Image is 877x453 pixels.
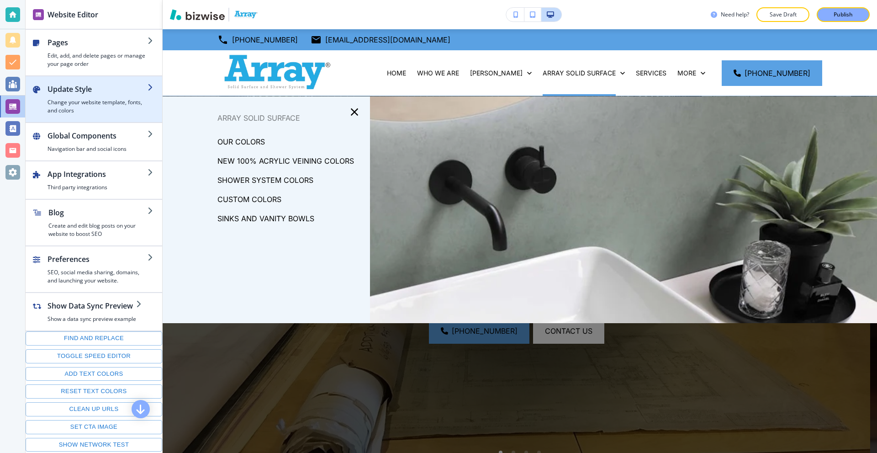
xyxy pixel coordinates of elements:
[48,222,148,238] h4: Create and edit blog posts on your website to boost SEO
[26,30,162,75] button: PagesEdit, add, and delete pages or manage your page order
[48,300,136,311] h2: Show Data Sync Preview
[48,183,148,192] h4: Third party integrations
[48,315,136,323] h4: Show a data sync preview example
[217,173,313,187] p: SHOWER SYSTEM COLORS
[48,84,148,95] h2: Update Style
[26,420,162,434] button: Set CTA image
[677,69,696,78] p: More
[768,11,798,19] p: Save Draft
[26,349,162,363] button: Toggle speed editor
[817,7,870,22] button: Publish
[26,438,162,452] button: Show network test
[26,200,162,245] button: BlogCreate and edit blog posts on your website to boost SEO
[26,384,162,399] button: Reset text colors
[26,246,162,292] button: PreferencesSEO, social media sharing, domains, and launching your website.
[48,130,148,141] h2: Global Components
[217,154,354,168] p: NEW 100% ACRYLIC VEINING COLORS
[48,9,98,20] h2: Website Editor
[325,33,450,47] p: [EMAIL_ADDRESS][DOMAIN_NAME]
[26,331,162,346] button: Find and replace
[417,69,459,78] p: WHO WE ARE
[217,212,314,225] p: SINKS AND VANITY BOWLS
[233,11,258,19] img: Your Logo
[834,11,853,19] p: Publish
[217,192,281,206] p: CUSTOM COLORS
[232,33,298,47] p: [PHONE_NUMBER]
[48,207,148,218] h2: Blog
[26,367,162,381] button: Add text colors
[48,169,148,180] h2: App Integrations
[26,293,151,330] button: Show Data Sync PreviewShow a data sync preview example
[26,123,162,160] button: Global ComponentsNavigation bar and social icons
[721,11,749,19] h3: Need help?
[26,161,162,199] button: App IntegrationsThird party integrations
[470,69,523,78] p: [PERSON_NAME]
[26,402,162,416] button: Clean up URLs
[217,135,265,149] p: OUR COLORS
[48,98,148,115] h4: Change your website template, fonts, and colors
[217,53,331,92] img: ARRAY Solid Surface Shower Systems
[170,9,225,20] img: Bizwise Logo
[48,254,148,265] h2: Preferences
[48,145,148,153] h4: Navigation bar and social icons
[48,37,148,48] h2: Pages
[163,111,370,125] p: ARRAY SOLID SURFACE
[636,69,666,78] p: SERVICES
[756,7,809,22] button: Save Draft
[33,9,44,20] img: editor icon
[48,268,148,285] h4: SEO, social media sharing, domains, and launching your website.
[745,68,810,79] span: [PHONE_NUMBER]
[48,52,148,68] h4: Edit, add, and delete pages or manage your page order
[26,76,162,122] button: Update StyleChange your website template, fonts, and colors
[387,69,406,78] p: HOME
[543,69,616,78] p: ARRAY SOLID SURFACE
